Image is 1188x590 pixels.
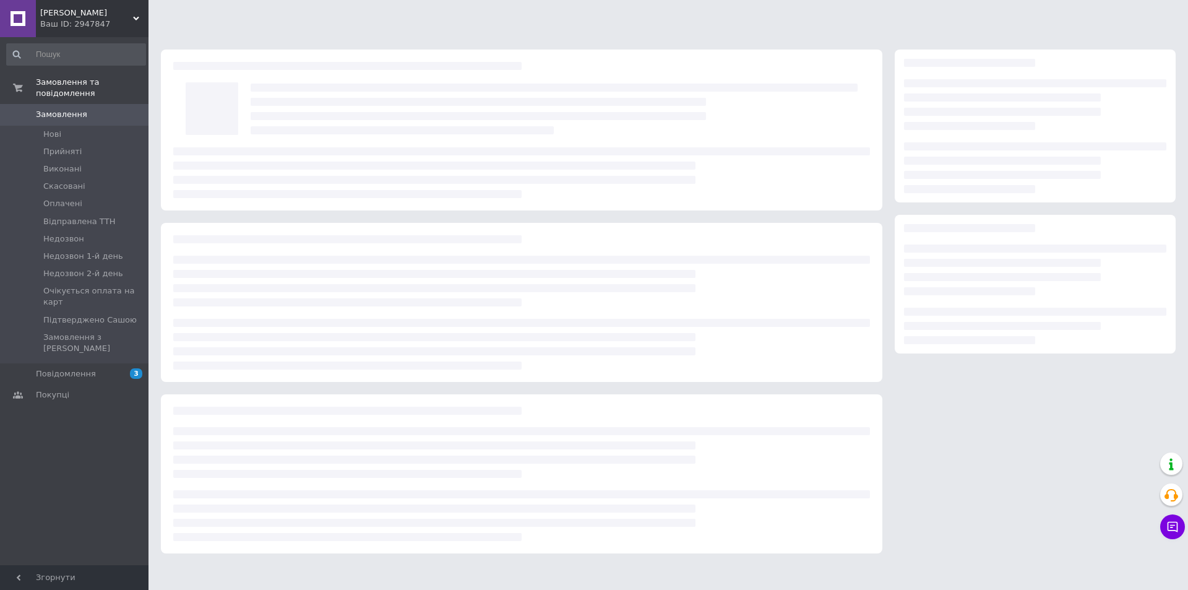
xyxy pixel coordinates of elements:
[43,268,123,279] span: Недозвон 2-й день
[40,19,148,30] div: Ваш ID: 2947847
[6,43,146,66] input: Пошук
[36,77,148,99] span: Замовлення та повідомлення
[43,285,145,308] span: Очікується оплата на карт
[43,198,82,209] span: Оплачені
[1160,514,1185,539] button: Чат з покупцем
[36,109,87,120] span: Замовлення
[43,233,84,245] span: Недозвон
[43,216,115,227] span: Відправлена ТТН
[36,368,96,380] span: Повідомлення
[43,315,137,326] span: Підтверджено Сашою
[43,181,85,192] span: Скасовані
[40,7,133,19] span: Johnny Hair
[130,368,142,379] span: 3
[43,332,145,354] span: Замовлення з [PERSON_NAME]
[43,251,123,262] span: Недозвон 1-й день
[43,129,61,140] span: Нові
[36,389,69,401] span: Покупці
[43,163,82,175] span: Виконані
[43,146,82,157] span: Прийняті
